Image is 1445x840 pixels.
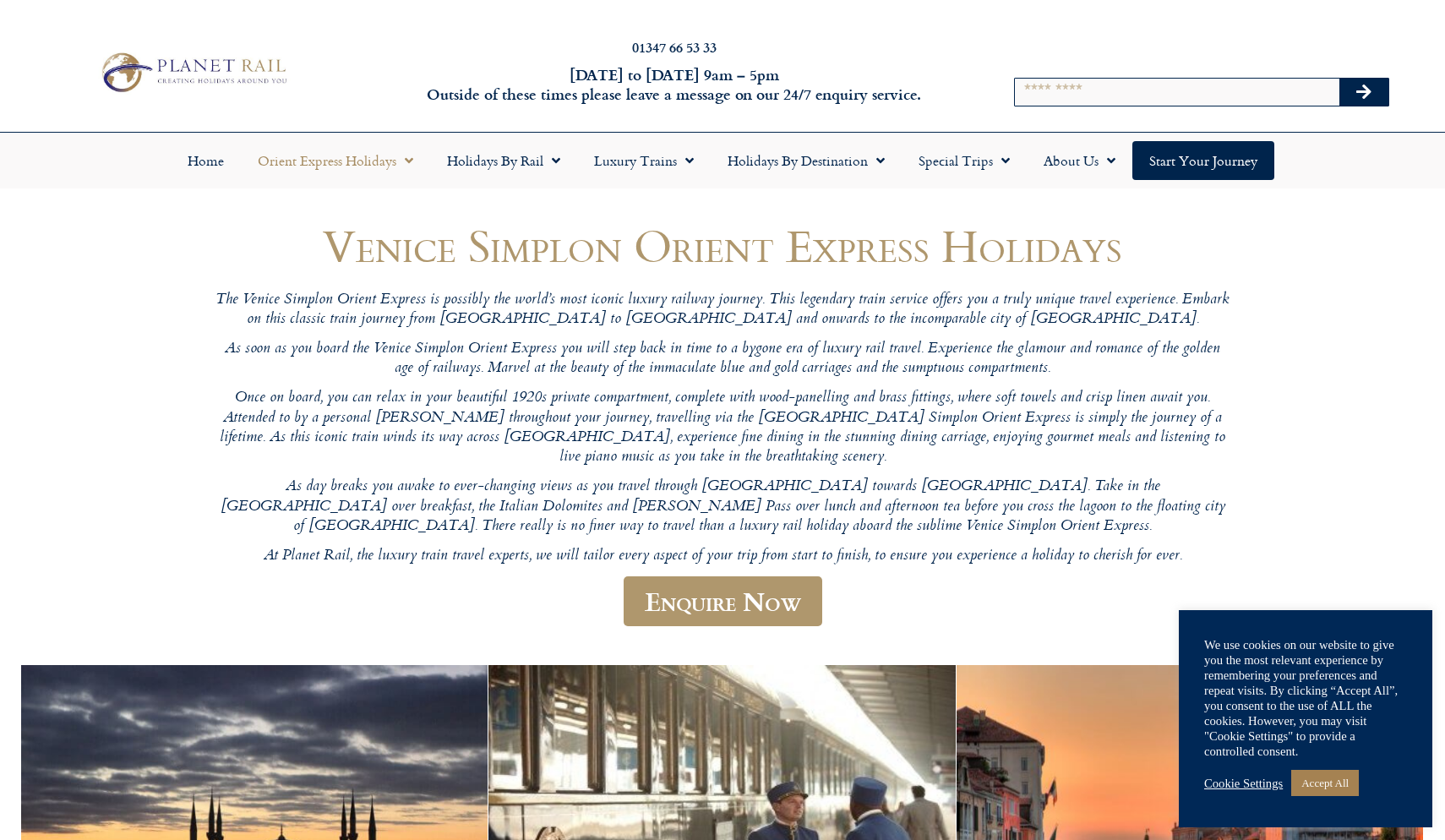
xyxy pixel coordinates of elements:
[430,141,577,180] a: Holidays by Rail
[711,141,902,180] a: Holidays by Destination
[1204,637,1407,759] div: We use cookies on our website to give you the most relevant experience by remembering your prefer...
[215,389,1230,467] p: Once on board, you can relax in your beautiful 1920s private compartment, complete with wood-pane...
[1291,770,1359,796] a: Accept All
[215,221,1230,270] h1: Venice Simplon Orient Express Holidays
[215,547,1230,566] p: At Planet Rail, the luxury train travel experts, we will tailor every aspect of your trip from st...
[1027,141,1132,180] a: About Us
[8,141,1437,180] nav: Menu
[241,141,430,180] a: Orient Express Holidays
[215,340,1230,379] p: As soon as you board the Venice Simplon Orient Express you will step back in time to a bygone era...
[94,48,292,96] img: Planet Rail Train Holidays Logo
[1204,776,1283,791] a: Cookie Settings
[215,291,1230,330] p: The Venice Simplon Orient Express is possibly the world’s most iconic luxury railway journey. Thi...
[577,141,711,180] a: Luxury Trains
[632,37,717,57] a: 01347 66 53 33
[171,141,241,180] a: Home
[1132,141,1274,180] a: Start your Journey
[902,141,1027,180] a: Special Trips
[390,65,959,105] h6: [DATE] to [DATE] 9am – 5pm Outside of these times please leave a message on our 24/7 enquiry serv...
[215,477,1230,537] p: As day breaks you awake to ever-changing views as you travel through [GEOGRAPHIC_DATA] towards [G...
[624,576,822,626] a: Enquire Now
[1339,79,1388,106] button: Search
